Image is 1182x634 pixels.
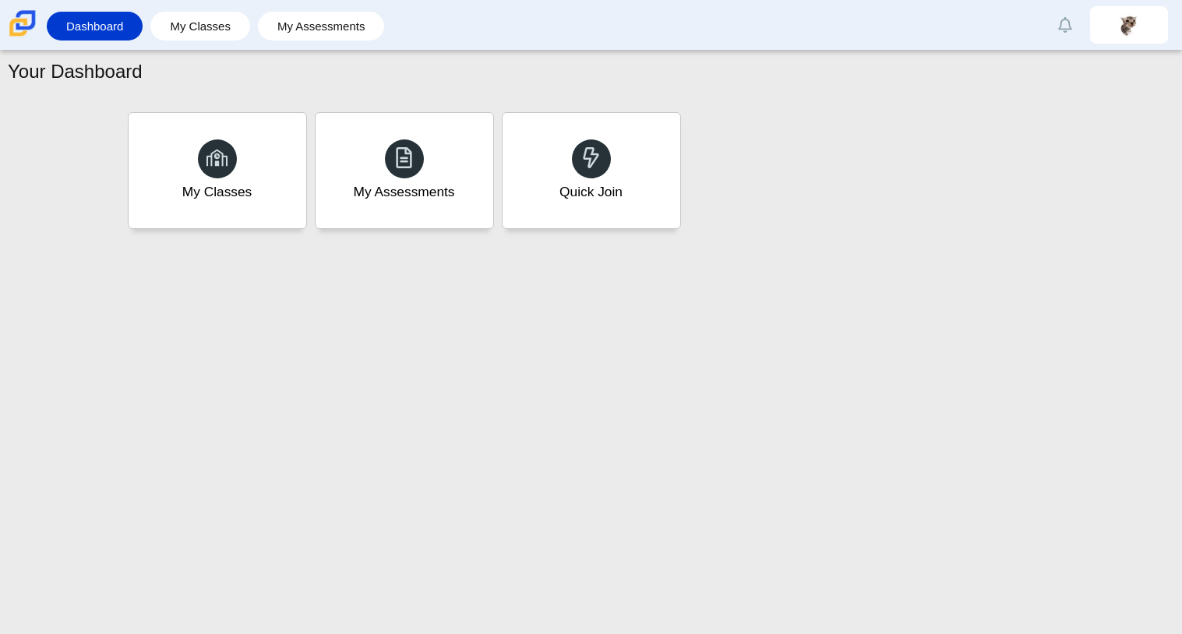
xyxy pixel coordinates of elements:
div: Quick Join [559,182,623,202]
h1: Your Dashboard [8,58,143,85]
a: My Assessments [266,12,377,41]
a: ariana.salgado.OsJfE1 [1090,6,1168,44]
a: Quick Join [502,112,681,229]
a: My Assessments [315,112,494,229]
a: Carmen School of Science & Technology [6,29,39,42]
img: ariana.salgado.OsJfE1 [1117,12,1141,37]
a: Dashboard [55,12,135,41]
div: My Assessments [354,182,455,202]
img: Carmen School of Science & Technology [6,7,39,40]
a: Alerts [1048,8,1082,42]
div: My Classes [182,182,252,202]
a: My Classes [128,112,307,229]
a: My Classes [158,12,242,41]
